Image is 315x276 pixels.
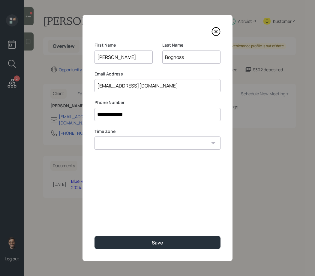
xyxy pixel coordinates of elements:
[152,239,163,246] div: Save
[94,236,220,249] button: Save
[94,42,153,48] label: First Name
[94,71,220,77] label: Email Address
[162,42,220,48] label: Last Name
[94,128,220,134] label: Time Zone
[94,100,220,106] label: Phone Number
